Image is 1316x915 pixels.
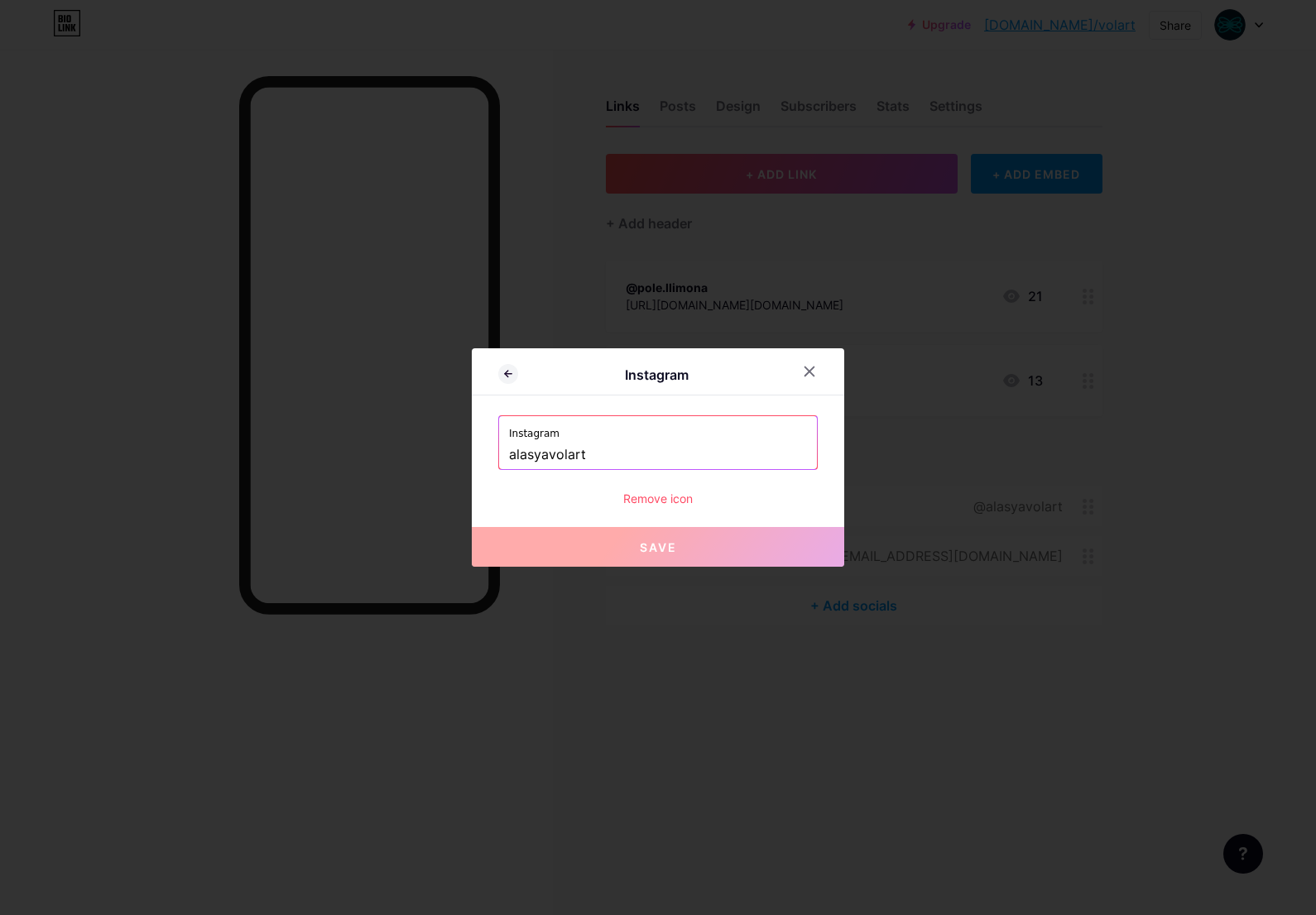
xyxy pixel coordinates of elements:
[509,441,807,469] input: Instagram username
[498,490,818,507] div: Remove icon
[518,365,795,385] div: Instagram
[472,527,844,567] button: Save
[509,416,807,441] label: Instagram
[640,540,677,554] span: Save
